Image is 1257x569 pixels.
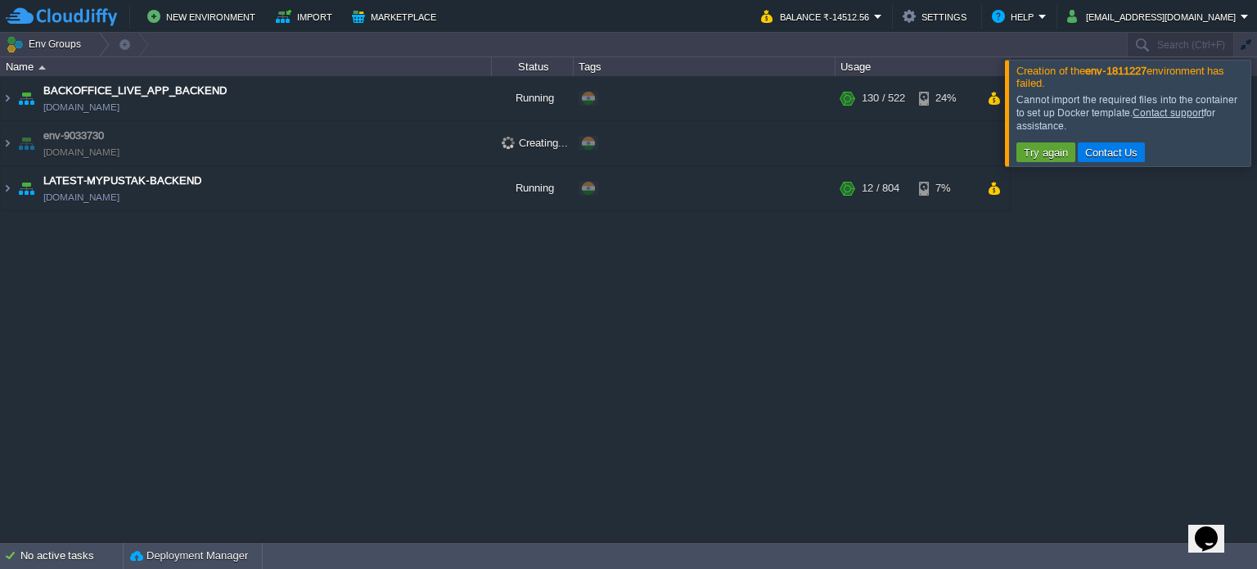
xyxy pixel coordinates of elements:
img: AMDAwAAAACH5BAEAAAAALAAAAAABAAEAAAICRAEAOw== [15,121,38,165]
button: Settings [903,7,971,26]
img: AMDAwAAAACH5BAEAAAAALAAAAAABAAEAAAICRAEAOw== [15,166,38,210]
div: Usage [836,57,1009,76]
div: No active tasks [20,543,123,569]
a: BACKOFFICE_LIVE_APP_BACKEND [43,83,227,99]
a: [DOMAIN_NAME] [43,99,119,115]
button: Deployment Manager [130,548,248,564]
div: 24% [919,76,972,120]
img: AMDAwAAAACH5BAEAAAAALAAAAAABAAEAAAICRAEAOw== [38,65,46,70]
button: Env Groups [6,33,87,56]
button: Help [992,7,1038,26]
img: AMDAwAAAACH5BAEAAAAALAAAAAABAAEAAAICRAEAOw== [15,76,38,120]
iframe: chat widget [1188,504,1241,553]
a: LATEST-MYPUSTAK-BACKEND [43,173,201,189]
button: Balance ₹-14512.56 [761,7,874,26]
div: Cannot import the required files into the container to set up Docker template. for assistance. [1016,93,1246,133]
span: Creation of the environment has failed. [1016,65,1224,89]
div: 7% [919,166,972,210]
div: Running [492,166,574,210]
a: env-9033730 [43,128,104,144]
div: Tags [574,57,835,76]
img: AMDAwAAAACH5BAEAAAAALAAAAAABAAEAAAICRAEAOw== [1,76,14,120]
button: Marketplace [352,7,441,26]
div: Status [493,57,573,76]
button: Contact Us [1080,145,1143,160]
button: New Environment [147,7,260,26]
a: Contact support [1133,107,1203,119]
button: Try again [1019,145,1073,160]
img: AMDAwAAAACH5BAEAAAAALAAAAAABAAEAAAICRAEAOw== [1,166,14,210]
div: Name [2,57,491,76]
img: AMDAwAAAACH5BAEAAAAALAAAAAABAAEAAAICRAEAOw== [1,121,14,165]
b: env-1811227 [1085,65,1146,77]
span: Creating... [502,137,568,149]
a: [DOMAIN_NAME] [43,189,119,205]
div: 12 / 804 [862,166,899,210]
img: CloudJiffy [6,7,117,27]
div: 130 / 522 [862,76,905,120]
div: Running [492,76,574,120]
span: [DOMAIN_NAME] [43,144,119,160]
button: Import [276,7,337,26]
button: [EMAIL_ADDRESS][DOMAIN_NAME] [1067,7,1241,26]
